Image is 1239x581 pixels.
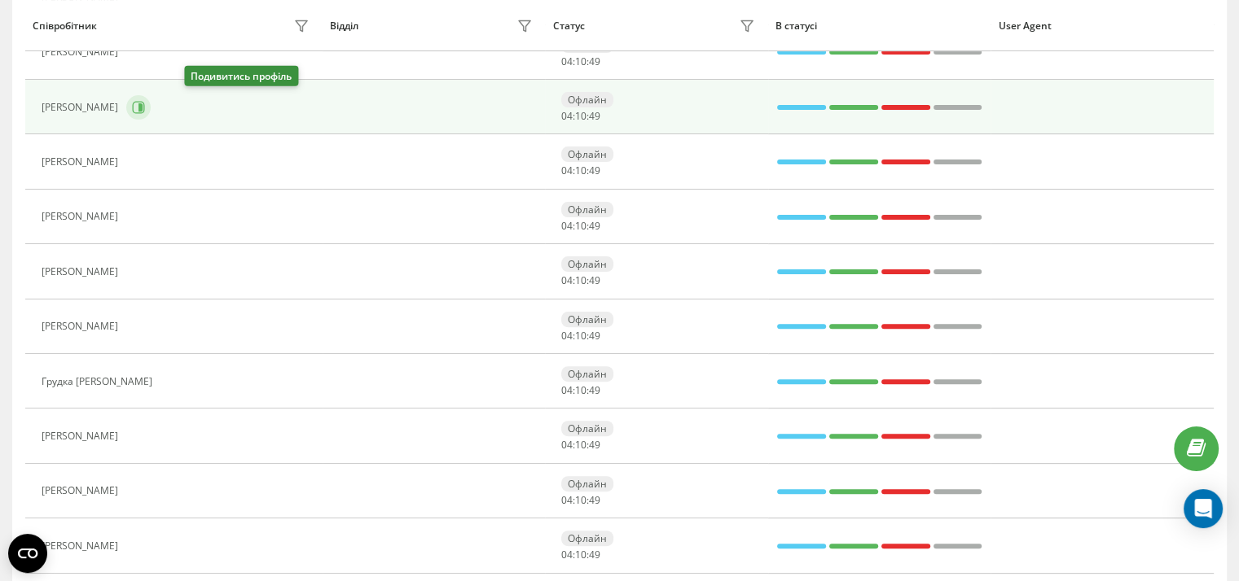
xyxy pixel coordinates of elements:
[575,493,587,507] span: 10
[561,55,573,68] span: 04
[589,164,600,177] span: 49
[575,109,587,123] span: 10
[575,55,587,68] span: 10
[561,164,573,177] span: 04
[8,534,47,573] button: Open CMP widget
[589,109,600,123] span: 49
[561,165,600,177] div: : :
[561,256,613,272] div: Офлайн
[1184,489,1223,528] div: Open Intercom Messenger
[561,221,600,232] div: : :
[589,55,600,68] span: 49
[999,20,1206,32] div: User Agent
[575,329,587,343] span: 10
[42,211,122,222] div: [PERSON_NAME]
[775,20,983,32] div: В статусі
[575,273,587,287] span: 10
[561,476,613,491] div: Офлайн
[561,495,600,506] div: : :
[575,164,587,177] span: 10
[589,219,600,233] span: 49
[561,273,573,287] span: 04
[561,548,573,561] span: 04
[561,219,573,233] span: 04
[561,385,600,396] div: : :
[42,266,122,277] div: [PERSON_NAME]
[589,273,600,287] span: 49
[42,485,122,496] div: [PERSON_NAME]
[561,329,573,343] span: 04
[561,202,613,217] div: Офлайн
[553,20,585,32] div: Статус
[561,438,573,452] span: 04
[42,102,122,113] div: [PERSON_NAME]
[575,548,587,561] span: 10
[42,321,122,332] div: [PERSON_NAME]
[575,383,587,397] span: 10
[575,438,587,452] span: 10
[561,109,573,123] span: 04
[561,275,600,286] div: : :
[42,46,122,58] div: [PERSON_NAME]
[561,383,573,397] span: 04
[589,383,600,397] span: 49
[575,219,587,233] span: 10
[330,20,358,32] div: Відділ
[561,312,613,327] div: Офлайн
[42,376,156,387] div: Грудка [PERSON_NAME]
[42,540,122,552] div: [PERSON_NAME]
[589,548,600,561] span: 49
[561,330,600,342] div: : :
[561,439,600,451] div: : :
[589,493,600,507] span: 49
[561,56,600,68] div: : :
[33,20,97,32] div: Співробітник
[561,92,613,107] div: Офлайн
[561,421,613,436] div: Офлайн
[184,66,298,86] div: Подивитись профіль
[561,493,573,507] span: 04
[561,366,613,382] div: Офлайн
[561,146,613,162] div: Офлайн
[589,329,600,343] span: 49
[561,531,613,546] div: Офлайн
[589,438,600,452] span: 49
[42,156,122,168] div: [PERSON_NAME]
[42,430,122,442] div: [PERSON_NAME]
[561,549,600,561] div: : :
[561,111,600,122] div: : :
